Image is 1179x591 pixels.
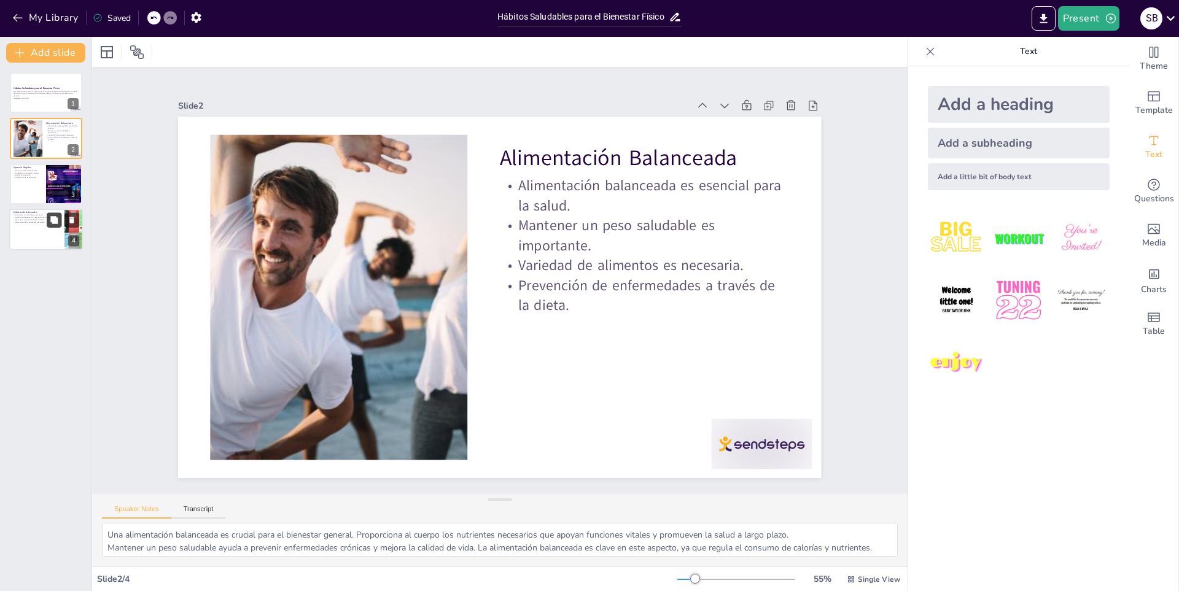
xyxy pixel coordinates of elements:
[46,121,79,125] p: Alimentación Balanceada
[496,276,788,346] p: Prevención de enfermedades a través de la dieta.
[97,42,117,62] div: Layout
[928,272,985,329] img: 4.jpeg
[1129,169,1178,214] div: Get real-time input from your audience
[1145,148,1162,161] span: Text
[6,43,85,63] button: Add slide
[1129,37,1178,81] div: Change the overall theme
[1140,6,1162,31] button: S B
[1129,81,1178,125] div: Add ready made slides
[1053,272,1110,329] img: 6.jpeg
[1140,60,1168,73] span: Theme
[858,574,900,584] span: Single View
[46,129,79,134] p: Mantener un peso saludable es importante.
[928,334,985,392] img: 7.jpeg
[511,144,802,204] p: Alimentación Balanceada
[1141,283,1167,296] span: Charts
[928,163,1110,190] div: Add a little bit of body text
[14,172,42,174] p: Fortalece los músculos y huesos.
[928,128,1110,158] div: Add a subheading
[990,210,1047,267] img: 2.jpeg
[10,72,82,113] div: 1
[500,255,790,306] p: Variedad de alimentos es necesaria.
[13,218,61,221] p: Beber agua según el nivel de actividad.
[198,67,707,132] div: Slide 2
[1058,6,1119,31] button: Present
[928,210,985,267] img: 1.jpeg
[68,144,79,155] div: 2
[1129,258,1178,302] div: Add charts and graphs
[46,134,79,136] p: Variedad de alimentos es necesaria.
[93,12,131,24] div: Saved
[14,176,42,179] p: Importancia de la constancia.
[1129,125,1178,169] div: Add text boxes
[940,37,1117,66] p: Text
[14,90,79,97] p: Esta presentación aborda la importancia de mantener hábitos saludables para el cuidado del cuerpo...
[1129,214,1178,258] div: Add images, graphics, shapes or video
[102,523,898,557] textarea: Una alimentación balanceada es crucial para el bienestar general. Proporciona al cuerpo los nutri...
[102,505,171,519] button: Speaker Notes
[9,209,83,250] div: 4
[46,125,79,129] p: Alimentación balanceada es esencial para la salud.
[1134,192,1174,206] span: Questions
[990,272,1047,329] img: 5.jpeg
[9,8,84,28] button: My Library
[10,164,82,204] div: 3
[1143,325,1165,338] span: Table
[14,174,42,177] p: Reducción del estrés.
[68,98,79,109] div: 1
[13,221,61,223] p: Prestar atención a las señales del cuerpo.
[171,505,226,519] button: Transcript
[14,169,42,172] p: Mejora la salud cardiovascular.
[1142,236,1166,250] span: Media
[1135,104,1173,117] span: Template
[14,97,79,99] p: Generated with [URL]
[68,236,79,247] div: 4
[47,213,61,228] button: Duplicate Slide
[502,216,794,286] p: Mantener un peso saludable es importante.
[13,217,61,219] p: Ayuda en la digestión y la regulación de la temperatura.
[68,190,79,201] div: 3
[13,214,61,217] p: Hidratación es esencial para el cuerpo.
[1140,7,1162,29] div: S B
[928,86,1110,123] div: Add a heading
[97,573,677,585] div: Slide 2 / 4
[10,118,82,158] div: 2
[46,136,79,141] p: Prevención de enfermedades a través de la dieta.
[64,213,79,228] button: Delete Slide
[14,87,60,90] strong: Hábitos Saludables para el Bienestar Físico
[1032,6,1056,31] button: Export to PowerPoint
[130,45,144,60] span: Position
[1129,302,1178,346] div: Add a table
[1053,210,1110,267] img: 3.jpeg
[13,211,61,214] p: Hidratación Adecuada
[507,176,798,246] p: Alimentación balanceada es esencial para la salud.
[807,573,837,585] div: 55 %
[497,8,669,26] input: Insert title
[14,166,42,169] p: Ejercicio Regular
